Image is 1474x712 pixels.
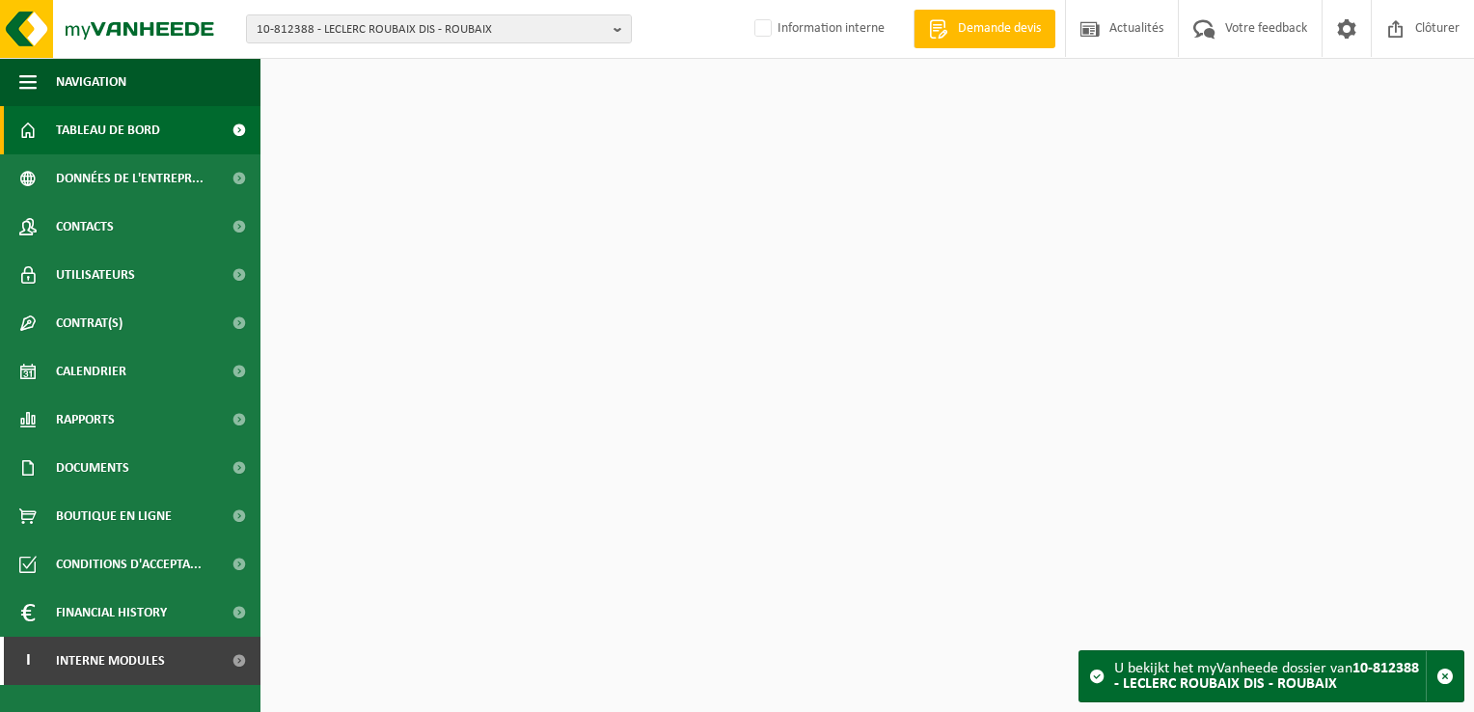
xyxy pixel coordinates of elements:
[56,637,165,685] span: Interne modules
[56,154,204,203] span: Données de l'entrepr...
[257,15,606,44] span: 10-812388 - LECLERC ROUBAIX DIS - ROUBAIX
[56,492,172,540] span: Boutique en ligne
[914,10,1055,48] a: Demande devis
[56,251,135,299] span: Utilisateurs
[56,203,114,251] span: Contacts
[1114,651,1426,701] div: U bekijkt het myVanheede dossier van
[19,637,37,685] span: I
[56,299,123,347] span: Contrat(s)
[56,58,126,106] span: Navigation
[751,14,885,43] label: Information interne
[56,396,115,444] span: Rapports
[56,444,129,492] span: Documents
[56,589,167,637] span: Financial History
[953,19,1046,39] span: Demande devis
[56,540,202,589] span: Conditions d'accepta...
[1114,661,1419,692] strong: 10-812388 - LECLERC ROUBAIX DIS - ROUBAIX
[56,106,160,154] span: Tableau de bord
[56,347,126,396] span: Calendrier
[246,14,632,43] button: 10-812388 - LECLERC ROUBAIX DIS - ROUBAIX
